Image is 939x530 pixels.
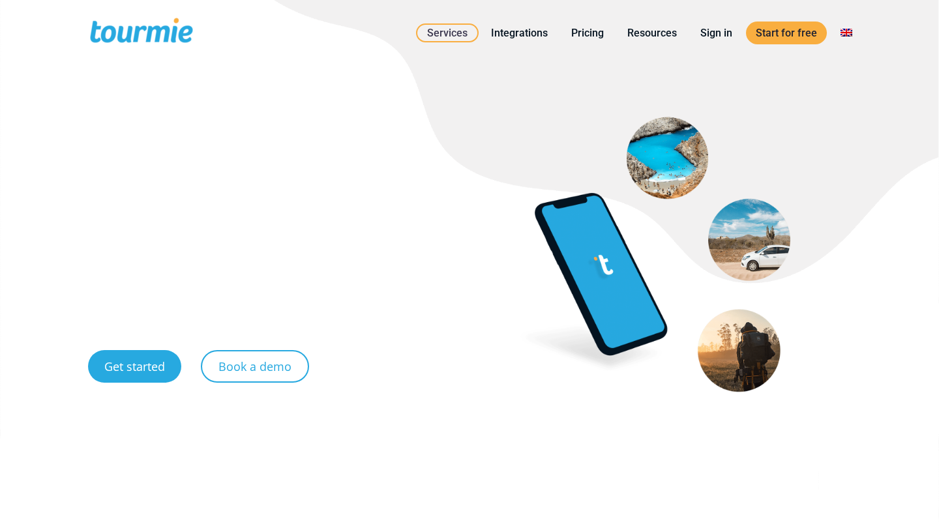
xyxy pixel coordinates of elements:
[618,25,687,41] a: Resources
[416,23,479,42] a: Services
[481,25,558,41] a: Integrations
[201,350,309,383] a: Book a demo
[88,350,181,383] a: Get started
[691,25,742,41] a: Sign in
[746,22,827,44] a: Start for free
[561,25,614,41] a: Pricing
